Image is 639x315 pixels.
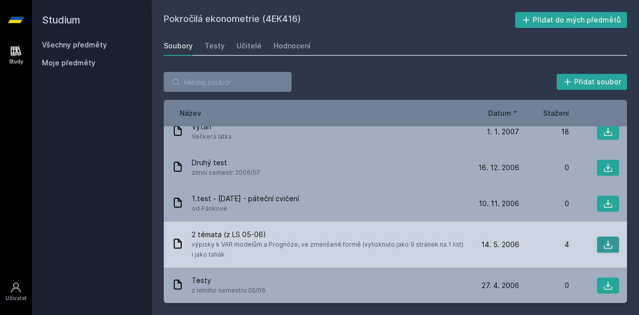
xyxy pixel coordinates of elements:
span: výpisky k VAR modelům a Prognóze, ve zmenšené formě (vytisknuto jako 9 stránek na 1 list) i jako ... [192,240,465,260]
a: Soubory [164,36,193,56]
div: Hodnocení [274,41,311,51]
a: Učitelé [237,36,262,56]
div: Study [9,58,23,65]
span: 27. 4. 2006 [482,281,519,291]
span: od Pánkové [192,204,299,214]
span: Datum [488,108,511,118]
span: Testy [192,276,266,286]
span: 2 témata (z LS 05-06) [192,230,465,240]
button: Přidat do mých předmětů [515,12,628,28]
div: Učitelé [237,41,262,51]
button: Název [180,108,201,118]
a: Study [2,40,30,70]
button: Datum [488,108,519,118]
span: zimní semestr 2006/07 [192,168,260,178]
div: Testy [205,41,225,51]
span: Moje předměty [42,58,95,68]
a: Všechny předměty [42,40,107,49]
div: 18 [519,127,569,137]
div: 4 [519,240,569,250]
span: 14. 5. 2006 [481,240,519,250]
span: 16. 12. 2006 [478,163,519,173]
input: Hledej soubor [164,72,292,92]
span: Veškerá látka [192,132,232,142]
span: 10. 11. 2006 [479,199,519,209]
button: Stažení [543,108,569,118]
div: 0 [519,163,569,173]
a: Hodnocení [274,36,311,56]
span: Druhý test [192,158,260,168]
a: Testy [205,36,225,56]
div: Soubory [164,41,193,51]
span: 1. 1. 2007 [487,127,519,137]
div: 0 [519,281,569,291]
span: Výtah [192,122,232,132]
div: 0 [519,199,569,209]
h2: Pokročilá ekonometrie (4EK416) [164,12,515,28]
div: Uživatel [5,295,26,302]
button: Přidat soubor [557,74,628,90]
span: z letního semestru 05/06 [192,286,266,296]
a: Uživatel [2,277,30,307]
span: 1.test - [DATE] - páteční cvičení [192,194,299,204]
